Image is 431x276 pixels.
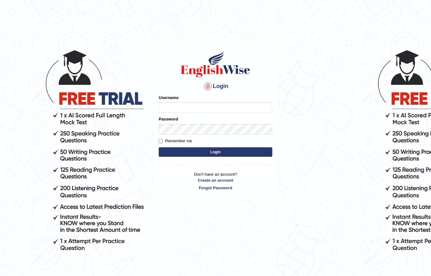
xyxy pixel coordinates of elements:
input: Remember me [159,139,163,143]
button: Login [159,147,272,157]
h4: Login [159,81,272,91]
a: Create an account [159,177,272,183]
p: Don't have an account? [159,171,272,191]
label: Username [159,95,179,101]
label: Remember me [159,138,192,144]
img: Logo of English Wise sign in for intelligent practice with AI [180,50,251,78]
a: Forgot Password [159,185,272,191]
label: Password [159,116,178,122]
